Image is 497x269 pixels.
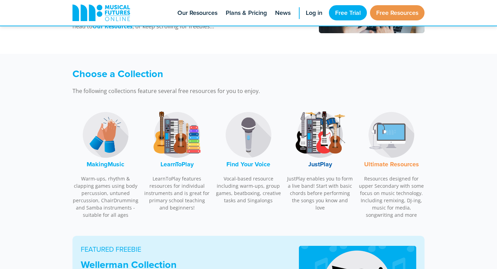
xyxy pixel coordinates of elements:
a: Free Trial [329,5,367,20]
span: Log in [306,8,322,18]
img: Music Technology Logo [366,109,417,161]
a: JustPlay LogoJustPlay JustPlay enables you to form a live band! Start with basic chords before pe... [287,105,353,215]
font: Ultimate Resources [364,160,419,169]
p: Vocal-based resource including warm-ups, group games, beatboxing, creative tasks and Singalongs [215,175,282,204]
p: FEATURED FREEBIE [81,244,282,254]
span: Plans & Pricing [226,8,267,18]
font: MakingMusic [87,160,124,169]
span: News [275,8,291,18]
p: LearnToPlay features resources for individual instruments and is great for primary school teachin... [144,175,210,211]
font: Find Your Voice [226,160,270,169]
a: LearnToPlay LogoLearnToPlay LearnToPlay features resources for individual instruments and is grea... [144,105,210,215]
a: MakingMusic LogoMakingMusic Warm-ups, rhythm & clapping games using body percussion, untuned perc... [72,105,139,222]
span: Our Resources [177,8,217,18]
a: Free Resources [370,5,425,20]
h3: Choose a Collection [72,68,342,80]
img: LearnToPlay Logo [151,109,203,161]
a: Find Your Voice LogoFind Your Voice Vocal-based resource including warm-ups, group games, beatbox... [215,105,282,208]
p: The following collections feature several free resources for you to enjoy. [72,87,342,95]
img: MakingMusic Logo [80,109,131,161]
font: JustPlay [308,160,332,169]
a: Music Technology LogoUltimate Resources Resources designed for upper Secondary with some focus on... [358,105,425,222]
img: Find Your Voice Logo [223,109,274,161]
font: LearnToPlay [160,160,194,169]
a: Our Resources [92,22,133,30]
p: JustPlay enables you to form a live band! Start with basic chords before performing the songs you... [287,175,353,211]
img: JustPlay Logo [294,109,346,161]
p: Warm-ups, rhythm & clapping games using body percussion, untuned percussion, ChairDrumming and Sa... [72,175,139,219]
p: Resources designed for upper Secondary with some focus on music technology. Including remixing, D... [358,175,425,219]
